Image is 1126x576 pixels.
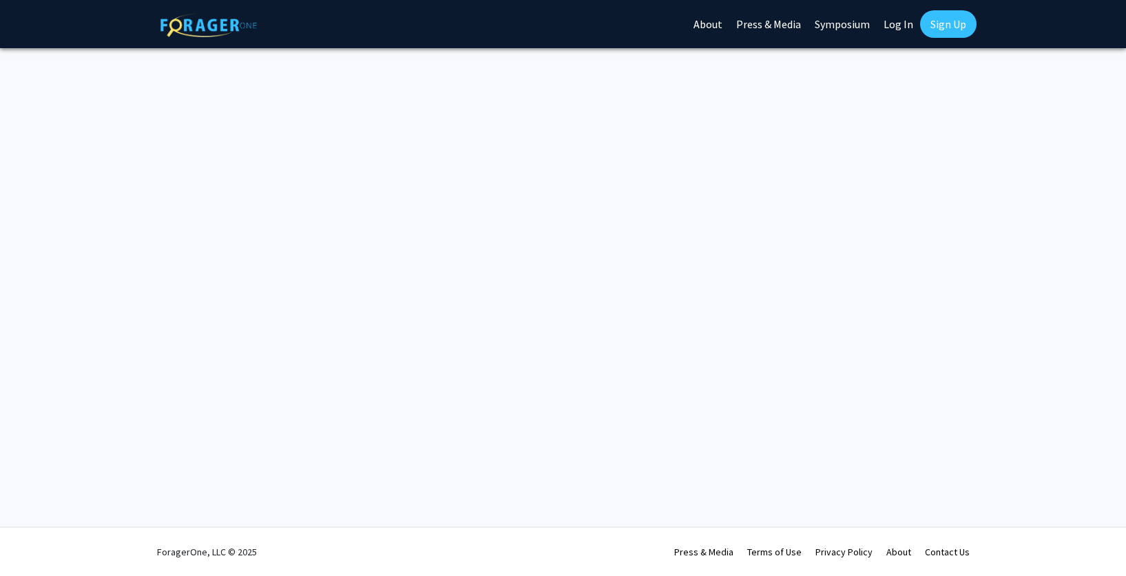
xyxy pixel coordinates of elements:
[157,528,257,576] div: ForagerOne, LLC © 2025
[160,13,257,37] img: ForagerOne Logo
[925,546,970,558] a: Contact Us
[886,546,911,558] a: About
[747,546,802,558] a: Terms of Use
[920,10,977,38] a: Sign Up
[815,546,873,558] a: Privacy Policy
[674,546,733,558] a: Press & Media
